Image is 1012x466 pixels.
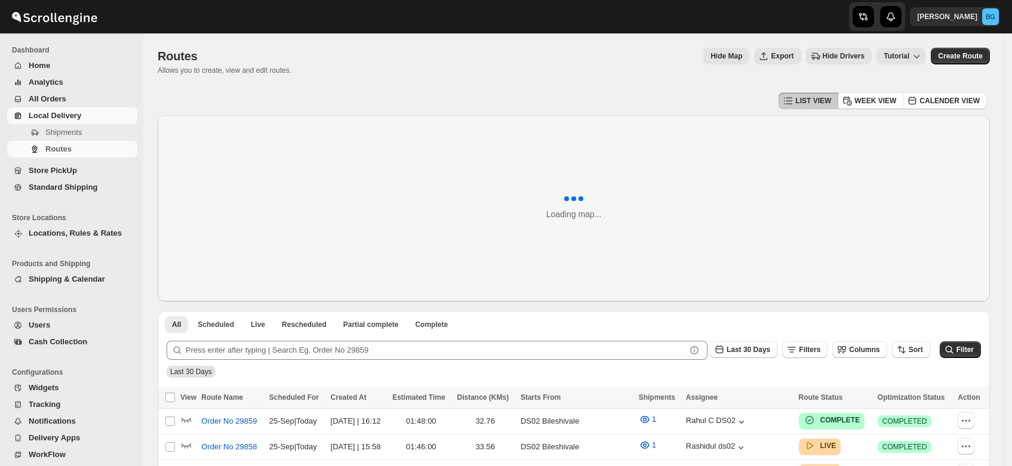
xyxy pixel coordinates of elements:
button: Widgets [7,379,137,396]
span: Route Status [799,393,843,402]
span: LIST VIEW [795,96,831,106]
span: Distance (KMs) [457,393,509,402]
p: Allows you to create, view and edit routes. [158,66,291,75]
span: WorkFlow [29,450,66,459]
button: All routes [165,316,188,333]
span: Hide Map [710,51,742,61]
button: LIST VIEW [779,92,838,109]
span: Local Delivery [29,111,81,120]
button: Tracking [7,396,137,413]
button: LIVE [804,440,836,452]
span: 1 [652,415,656,424]
span: Scheduled [198,320,234,329]
span: Rescheduled [282,320,327,329]
button: Users [7,317,137,334]
span: Partial complete [343,320,399,329]
span: Routes [45,144,72,153]
span: Delivery Apps [29,433,80,442]
span: Create Route [938,51,983,61]
button: Last 30 Days [710,341,777,358]
text: BG [986,13,995,20]
span: Standard Shipping [29,183,98,192]
span: All Orders [29,94,66,103]
span: Order No 29859 [201,415,257,427]
button: WEEK VIEW [838,92,903,109]
span: Assignee [686,393,718,402]
span: Filter [956,345,974,354]
div: [DATE] | 15:58 [331,441,386,453]
span: Analytics [29,78,63,87]
button: Routes [7,141,137,158]
span: 25-Sep | Today [269,416,317,425]
span: Routes [158,50,198,63]
div: DS02 Bileshivale [521,441,632,453]
button: Shipments [7,124,137,141]
span: Shipping & Calendar [29,274,105,283]
span: WEEK VIEW [854,96,896,106]
button: WorkFlow [7,446,137,463]
span: Route Name [201,393,243,402]
span: Products and Shipping [12,259,137,269]
input: Press enter after typing | Search Eg. Order No 29859 [186,341,686,360]
button: COMPLETE [804,414,860,426]
span: Cash Collection [29,337,87,346]
span: COMPLETED [882,416,927,426]
span: Shipments [639,393,675,402]
span: Scheduled For [269,393,319,402]
span: Sort [909,345,923,354]
div: 01:46:00 [392,441,450,453]
span: Store PickUp [29,166,77,175]
span: Estimated Time [392,393,445,402]
button: Order No 29859 [194,412,264,431]
button: User menu [910,7,1000,26]
span: Last 30 Days [727,345,770,354]
span: Optimization Status [878,393,945,402]
span: Notifications [29,416,76,425]
span: Starts From [521,393,561,402]
p: [PERSON_NAME] [917,12,977,21]
button: Columns [832,341,887,358]
span: Configurations [12,368,137,377]
span: Store Locations [12,213,137,223]
button: Notifications [7,413,137,430]
span: All [172,320,181,329]
div: 33.56 [457,441,513,453]
button: Rahul C DS02 [686,416,748,428]
span: 1 [652,440,656,449]
button: Rashidul ds02 [686,442,747,453]
img: ScrollEngine [10,2,99,32]
button: 1 [632,436,663,455]
span: Users Permissions [12,305,137,314]
span: Hide Drivers [823,51,865,61]
span: Columns [849,345,879,354]
div: 32.76 [457,415,513,427]
button: Sort [892,341,930,358]
b: LIVE [820,442,836,450]
span: Dashboard [12,45,137,55]
span: Complete [415,320,448,329]
span: Shipments [45,128,82,137]
span: 25-Sep | Today [269,442,317,451]
span: Brajesh Giri [982,8,999,25]
span: Order No 29858 [201,441,257,453]
span: Last 30 Days [170,368,212,376]
button: 1 [632,410,663,429]
button: All Orders [7,91,137,107]
span: Filters [799,345,820,354]
button: Home [7,57,137,74]
span: Export [771,51,793,61]
b: COMPLETE [820,416,860,424]
button: Tutorial [876,48,926,64]
button: Delivery Apps [7,430,137,446]
span: Live [251,320,265,329]
button: Create Route [931,48,990,64]
div: DS02 Bileshivale [521,415,632,427]
span: Tracking [29,400,60,409]
button: Filter [940,341,981,358]
button: Order No 29858 [194,437,264,456]
button: Map action label [703,48,749,64]
button: Hide Drivers [806,48,872,64]
button: Analytics [7,74,137,91]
